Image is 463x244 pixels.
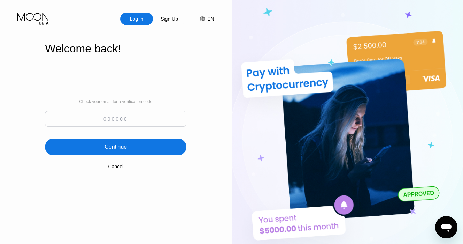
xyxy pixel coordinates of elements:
[160,15,179,22] div: Sign Up
[108,164,123,169] div: Cancel
[105,143,127,150] div: Continue
[45,42,186,55] div: Welcome back!
[193,13,214,25] div: EN
[153,13,186,25] div: Sign Up
[79,99,152,104] div: Check your email for a verification code
[120,13,153,25] div: Log In
[45,139,186,155] div: Continue
[207,16,214,22] div: EN
[45,111,186,127] input: 000000
[129,15,144,22] div: Log In
[435,216,457,238] iframe: Button to launch messaging window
